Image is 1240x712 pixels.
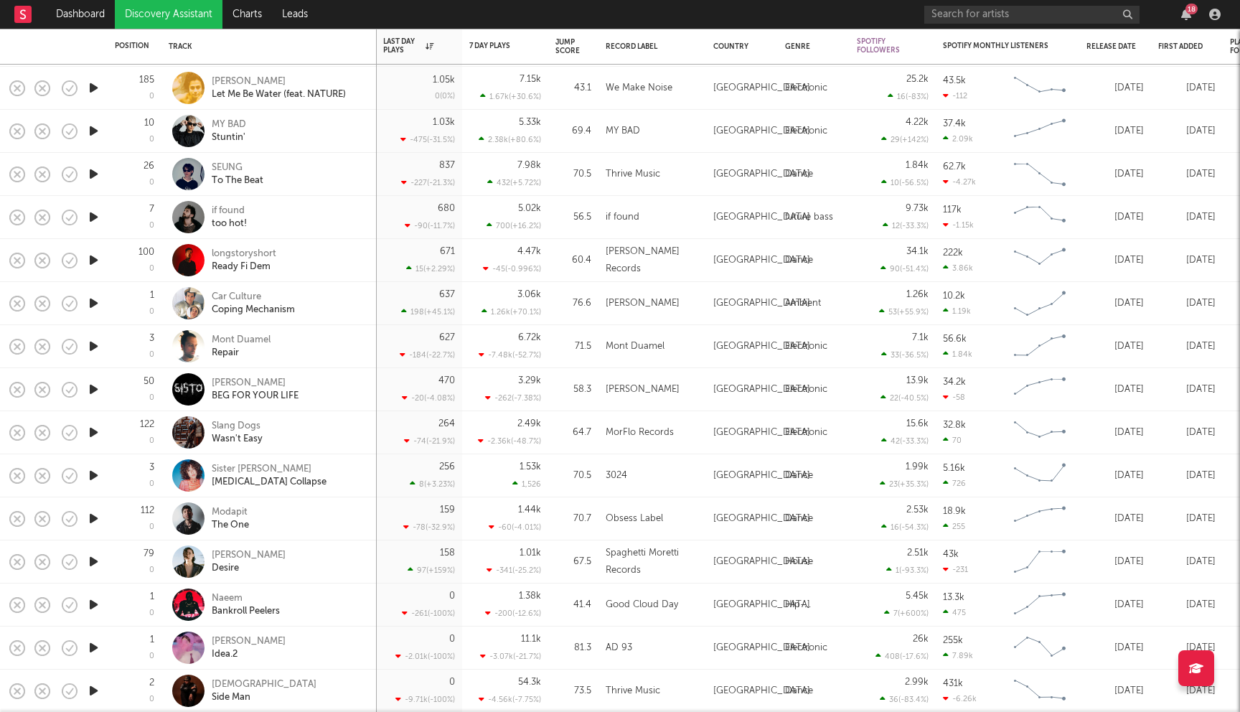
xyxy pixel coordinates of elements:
div: 7.89k [943,651,973,660]
div: 9.73k [906,204,929,213]
div: To The Beat [212,174,263,187]
div: Electronic [785,123,827,140]
div: SEUNG [212,161,263,174]
div: 58.3 [555,381,591,398]
div: MorFlo Records [606,424,674,441]
div: [DATE] [1158,467,1216,484]
div: -3.07k ( -21.7 % ) [480,652,541,661]
div: 0 [449,591,455,601]
div: 11.1k [521,634,541,644]
div: 26 [144,161,154,171]
a: ModapitThe One [212,506,249,532]
div: Dance [785,252,813,269]
div: [DATE] [1086,338,1144,355]
div: 1.67k ( +30.6 % ) [480,92,541,101]
div: 8 ( +3.23 % ) [410,479,455,489]
div: 100 [138,248,154,257]
div: 25.2k [906,75,929,84]
div: 1.19k [943,306,971,316]
div: [PERSON_NAME] Records [606,243,699,278]
div: 2.53k [906,505,929,515]
div: [PERSON_NAME] [212,75,346,88]
a: longstoryshortReady Fi Dem [212,248,276,273]
div: 10 ( -56.5 % ) [881,178,929,187]
div: Electronic [785,424,827,441]
div: 255 [943,522,965,531]
div: 56.6k [943,334,967,344]
div: -231 [943,565,968,574]
a: Car CultureCoping Mechanism [212,291,295,317]
div: 42 ( -33.3 % ) [881,436,929,446]
button: 18 [1181,9,1191,20]
div: [GEOGRAPHIC_DATA] [713,123,810,140]
div: future bass [785,209,833,226]
svg: Chart title [1007,458,1072,494]
div: 29 ( +142 % ) [881,135,929,144]
div: 79 [144,549,154,558]
div: Electronic [785,80,827,97]
div: First Added [1158,42,1208,51]
div: 43.1 [555,80,591,97]
div: 7.15k [520,75,541,84]
svg: Chart title [1007,329,1072,365]
div: 1.84k [943,350,972,359]
div: Idea.2 [212,648,286,661]
div: 1.03k [433,118,455,127]
div: 0 [149,566,154,574]
div: 64.7 [555,424,591,441]
div: [DATE] [1158,596,1216,614]
div: if found [606,209,639,226]
div: -2.01k ( -100 % ) [395,652,455,661]
div: -341 ( -25.2 % ) [487,566,541,575]
div: 37.4k [943,119,966,128]
div: 0 [149,480,154,488]
div: 12 ( -33.3 % ) [883,221,929,230]
div: 122 [140,420,154,429]
div: 2.51k [907,548,929,558]
div: [DATE] [1158,381,1216,398]
div: [PERSON_NAME] [606,381,680,398]
div: [DATE] [1086,640,1144,657]
div: 43k [943,550,959,559]
div: 53 ( +55.9 % ) [879,307,929,317]
div: 158 [440,548,455,558]
div: Electronic [785,338,827,355]
div: MY BAD [606,123,640,140]
div: [GEOGRAPHIC_DATA] [713,80,810,97]
a: [PERSON_NAME]Let Me Be Water (feat. NATURE) [212,75,346,101]
div: 5.33k [519,118,541,127]
div: 18 [1185,4,1198,14]
div: [GEOGRAPHIC_DATA] [713,596,810,614]
div: 70.5 [555,166,591,183]
div: 70 [943,436,962,445]
div: 0 [149,609,154,617]
input: Search for artists [924,6,1140,24]
div: 5.45k [906,591,929,601]
div: 1 ( -93.3 % ) [886,566,929,575]
div: 0 [149,93,154,100]
svg: Chart title [1007,630,1072,666]
div: 22 ( -40.5 % ) [880,393,929,403]
div: 470 [438,376,455,385]
svg: Chart title [1007,501,1072,537]
div: 432 ( +5.72 % ) [487,178,541,187]
div: 34.1k [906,247,929,256]
div: 3.06k [517,290,541,299]
div: Spotify Followers [857,37,907,55]
div: 627 [439,333,455,342]
div: Obsess Label [606,510,663,528]
div: [GEOGRAPHIC_DATA] [713,553,810,571]
a: [PERSON_NAME]Desire [212,549,286,575]
div: too hot! [212,217,247,230]
div: 90 ( -51.4 % ) [880,264,929,273]
div: The One [212,519,249,532]
div: 1 [150,635,154,645]
div: -7.48k ( -52.7 % ) [479,350,541,360]
svg: Chart title [1007,415,1072,451]
div: 5.02k [518,204,541,213]
a: Sister [PERSON_NAME][MEDICAL_DATA] Collapse [212,463,327,489]
svg: Chart title [1007,673,1072,709]
div: [DATE] [1086,510,1144,528]
div: 32.8k [943,421,966,430]
svg: Chart title [1007,587,1072,623]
